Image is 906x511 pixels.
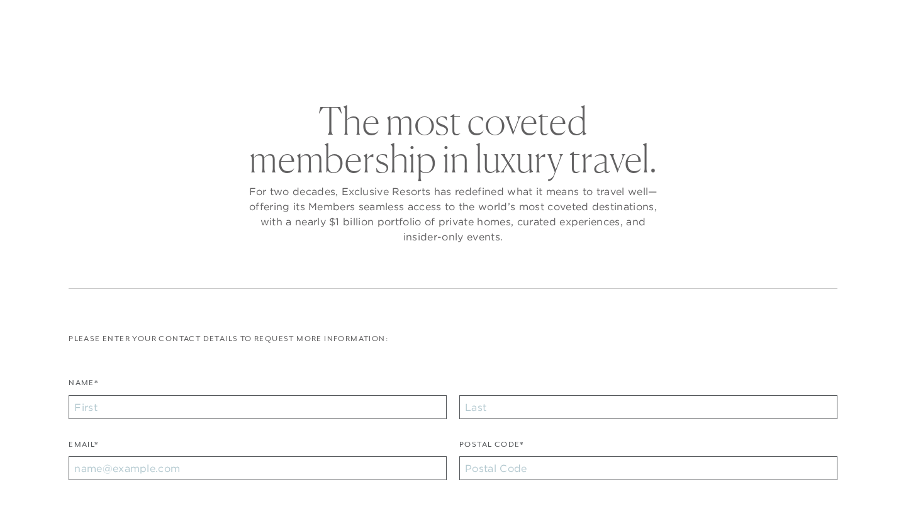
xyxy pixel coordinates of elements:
[308,40,405,77] a: The Collection
[69,333,837,345] p: Please enter your contact details to request more information:
[69,377,98,395] label: Name*
[459,395,837,419] input: Last
[459,456,837,480] input: Postal Code
[520,40,597,77] a: Community
[773,14,835,25] a: Member Login
[245,184,661,244] p: For two decades, Exclusive Resorts has redefined what it means to travel well—offering its Member...
[423,40,501,77] a: Membership
[245,102,661,177] h2: The most coveted membership in luxury travel.
[69,456,447,480] input: name@example.com
[459,439,524,457] label: Postal Code*
[38,14,92,25] a: Get Started
[69,439,98,457] label: Email*
[69,395,447,419] input: First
